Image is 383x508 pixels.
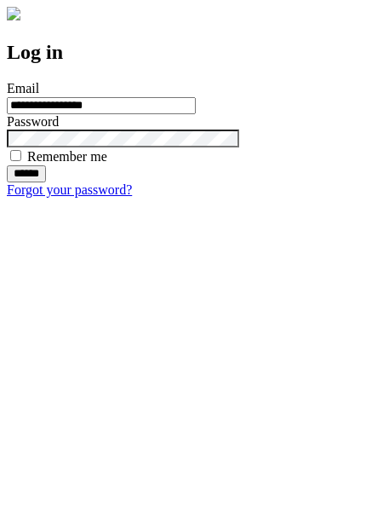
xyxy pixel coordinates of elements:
[7,81,39,95] label: Email
[7,182,132,197] a: Forgot your password?
[7,7,20,20] img: logo-4e3dc11c47720685a147b03b5a06dd966a58ff35d612b21f08c02c0306f2b779.png
[27,149,107,164] label: Remember me
[7,114,59,129] label: Password
[7,41,376,64] h2: Log in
